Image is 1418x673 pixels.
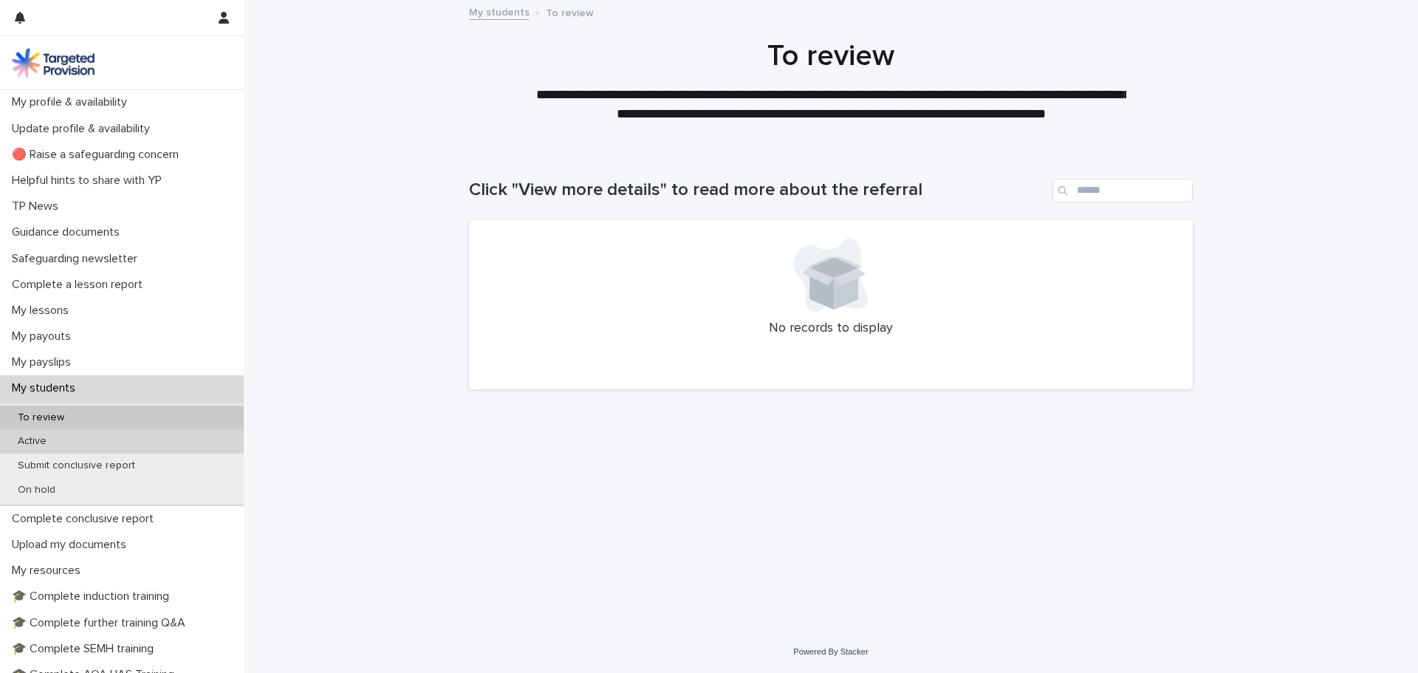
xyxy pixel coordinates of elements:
[793,647,868,656] a: Powered By Stacker
[6,381,87,395] p: My students
[6,304,81,318] p: My lessons
[6,616,197,630] p: 🎓 Complete further training Q&A
[6,512,165,526] p: Complete conclusive report
[6,329,83,344] p: My payouts
[6,199,70,213] p: TP News
[6,642,165,656] p: 🎓 Complete SEMH training
[469,180,1047,201] h1: Click "View more details" to read more about the referral
[6,95,139,109] p: My profile & availability
[6,278,154,292] p: Complete a lesson report
[6,355,83,369] p: My payslips
[12,48,95,78] img: M5nRWzHhSzIhMunXDL62
[6,538,138,552] p: Upload my documents
[487,321,1175,337] p: No records to display
[6,252,149,266] p: Safeguarding newsletter
[6,484,67,496] p: On hold
[469,3,530,20] a: My students
[6,122,162,136] p: Update profile & availability
[6,225,131,239] p: Guidance documents
[6,435,58,448] p: Active
[6,564,92,578] p: My resources
[1052,179,1193,202] input: Search
[469,38,1193,74] h1: To review
[6,148,191,162] p: 🔴 Raise a safeguarding concern
[6,460,147,472] p: Submit conclusive report
[6,590,181,604] p: 🎓 Complete induction training
[6,411,76,424] p: To review
[6,174,174,188] p: Helpful hints to share with YP
[546,4,594,20] p: To review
